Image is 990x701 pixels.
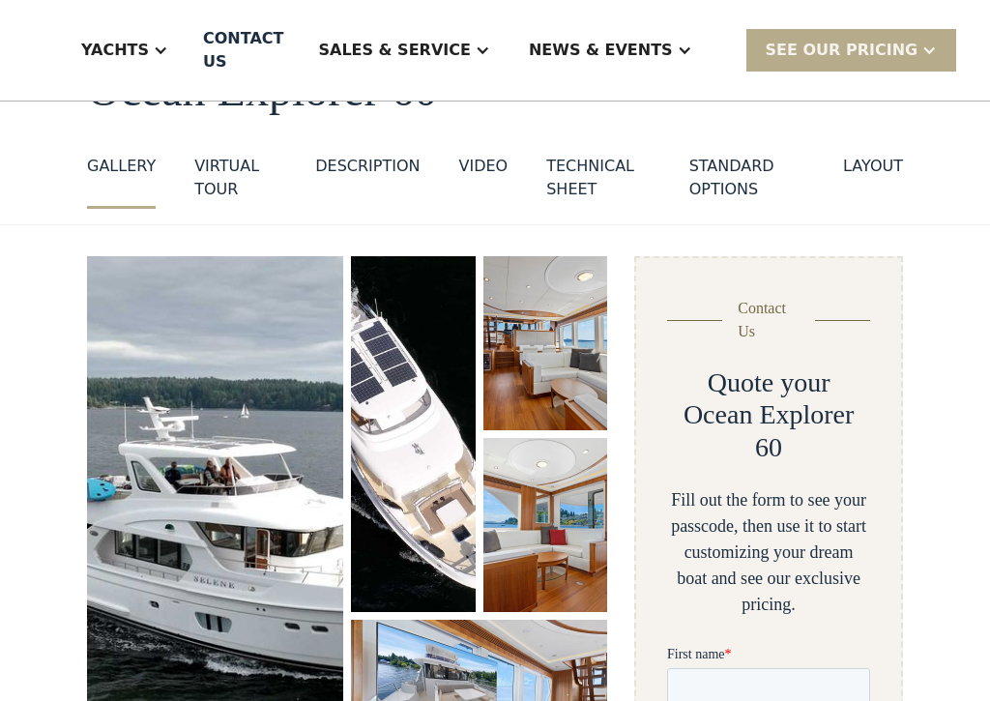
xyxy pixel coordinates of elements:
[203,27,283,73] div: Contact US
[459,155,509,178] div: VIDEO
[62,12,188,89] div: Yachts
[318,39,470,62] div: Sales & Service
[667,398,870,463] h2: Ocean Explorer 60
[483,438,608,612] a: open lightbox
[459,155,509,209] a: VIDEO
[546,155,650,201] div: Technical sheet
[529,39,673,62] div: News & EVENTS
[843,155,903,209] a: layout
[667,487,870,618] div: Fill out the form to see your passcode, then use it to start customizing your dream boat and see ...
[81,39,149,62] div: Yachts
[299,12,509,89] div: Sales & Service
[689,155,804,201] div: standard options
[315,155,420,178] div: DESCRIPTION
[689,155,804,209] a: standard options
[87,155,156,209] a: GALLERY
[546,155,650,209] a: Technical sheet
[87,155,156,178] div: GALLERY
[510,12,712,89] div: News & EVENTS
[766,39,918,62] div: SEE Our Pricing
[194,155,277,209] a: VIRTUAL TOUR
[194,155,277,201] div: VIRTUAL TOUR
[708,366,830,399] h2: Quote your
[843,155,903,178] div: layout
[351,256,476,612] a: open lightbox
[738,297,800,343] div: Contact Us
[483,256,608,430] a: open lightbox
[315,155,420,209] a: DESCRIPTION
[746,29,957,71] div: SEE Our Pricing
